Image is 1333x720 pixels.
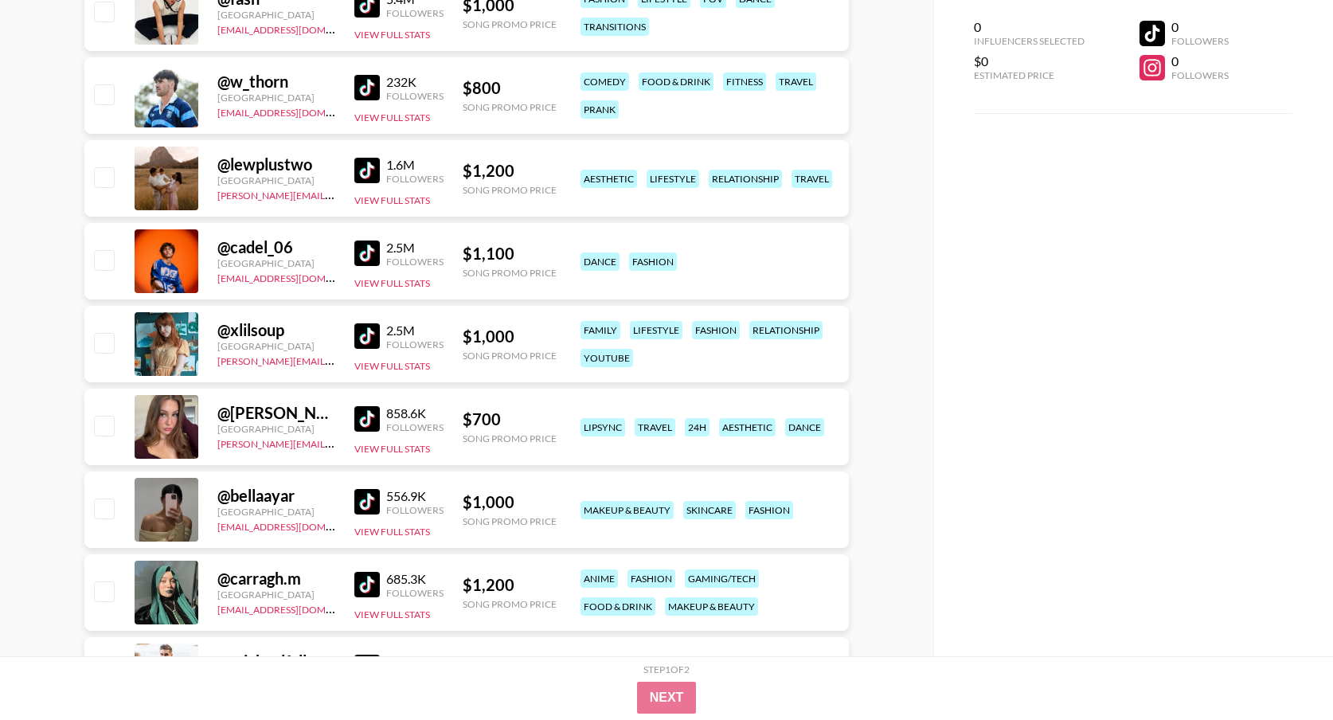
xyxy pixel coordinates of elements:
[354,655,380,680] img: TikTok
[354,158,380,183] img: TikTok
[386,421,444,433] div: Followers
[692,321,740,339] div: fashion
[386,90,444,102] div: Followers
[637,682,697,714] button: Next
[1171,35,1229,47] div: Followers
[217,9,335,21] div: [GEOGRAPHIC_DATA]
[974,35,1085,47] div: Influencers Selected
[354,360,430,372] button: View Full Stats
[217,352,453,367] a: [PERSON_NAME][EMAIL_ADDRESS][DOMAIN_NAME]
[217,423,335,435] div: [GEOGRAPHIC_DATA]
[463,267,557,279] div: Song Promo Price
[639,72,713,91] div: food & drink
[386,338,444,350] div: Followers
[217,435,453,450] a: [PERSON_NAME][EMAIL_ADDRESS][DOMAIN_NAME]
[386,323,444,338] div: 2.5M
[217,104,377,119] a: [EMAIL_ADDRESS][DOMAIN_NAME]
[974,69,1085,81] div: Estimated Price
[386,173,444,185] div: Followers
[683,501,736,519] div: skincare
[354,277,430,289] button: View Full Stats
[354,572,380,597] img: TikTok
[776,72,816,91] div: travel
[463,575,557,595] div: $ 1,200
[463,78,557,98] div: $ 800
[354,241,380,266] img: TikTok
[723,72,766,91] div: fitness
[463,327,557,346] div: $ 1,000
[785,418,824,436] div: dance
[386,504,444,516] div: Followers
[463,432,557,444] div: Song Promo Price
[217,340,335,352] div: [GEOGRAPHIC_DATA]
[685,418,709,436] div: 24h
[217,569,335,589] div: @ carragh.m
[217,506,335,518] div: [GEOGRAPHIC_DATA]
[665,597,758,616] div: makeup & beauty
[685,569,759,588] div: gaming/tech
[1253,640,1314,701] iframe: Drift Widget Chat Controller
[647,170,699,188] div: lifestyle
[217,155,335,174] div: @ lewplustwo
[217,21,377,36] a: [EMAIL_ADDRESS][DOMAIN_NAME]
[386,157,444,173] div: 1.6M
[354,406,380,432] img: TikTok
[217,652,335,671] div: @ michaelfallon
[386,74,444,90] div: 232K
[580,418,625,436] div: lipsync
[217,601,377,616] a: [EMAIL_ADDRESS][DOMAIN_NAME]
[386,571,444,587] div: 685.3K
[745,501,793,519] div: fashion
[629,252,677,271] div: fashion
[580,170,637,188] div: aesthetic
[386,7,444,19] div: Followers
[463,409,557,429] div: $ 700
[463,184,557,196] div: Song Promo Price
[217,486,335,506] div: @ bellaayar
[580,18,649,36] div: transitions
[580,100,619,119] div: prank
[217,518,377,533] a: [EMAIL_ADDRESS][DOMAIN_NAME]
[580,597,655,616] div: food & drink
[354,75,380,100] img: TikTok
[217,237,335,257] div: @ cadel_06
[386,488,444,504] div: 556.9K
[580,321,620,339] div: family
[354,443,430,455] button: View Full Stats
[354,194,430,206] button: View Full Stats
[463,598,557,610] div: Song Promo Price
[386,587,444,599] div: Followers
[217,269,377,284] a: [EMAIL_ADDRESS][DOMAIN_NAME]
[1171,53,1229,69] div: 0
[709,170,782,188] div: relationship
[719,418,776,436] div: aesthetic
[217,320,335,340] div: @ xlilsoup
[354,489,380,515] img: TikTok
[354,608,430,620] button: View Full Stats
[386,654,444,670] div: 2.9M
[354,323,380,349] img: TikTok
[463,244,557,264] div: $ 1,100
[792,170,832,188] div: travel
[217,403,335,423] div: @ [PERSON_NAME]
[386,405,444,421] div: 858.6K
[463,101,557,113] div: Song Promo Price
[217,92,335,104] div: [GEOGRAPHIC_DATA]
[217,589,335,601] div: [GEOGRAPHIC_DATA]
[217,72,335,92] div: @ w_thorn
[627,569,675,588] div: fashion
[580,569,618,588] div: anime
[580,501,674,519] div: makeup & beauty
[386,240,444,256] div: 2.5M
[635,418,675,436] div: travel
[463,350,557,362] div: Song Promo Price
[217,257,335,269] div: [GEOGRAPHIC_DATA]
[217,186,453,202] a: [PERSON_NAME][EMAIL_ADDRESS][DOMAIN_NAME]
[1171,69,1229,81] div: Followers
[580,72,629,91] div: comedy
[580,252,620,271] div: dance
[354,526,430,538] button: View Full Stats
[386,256,444,268] div: Followers
[217,174,335,186] div: [GEOGRAPHIC_DATA]
[630,321,682,339] div: lifestyle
